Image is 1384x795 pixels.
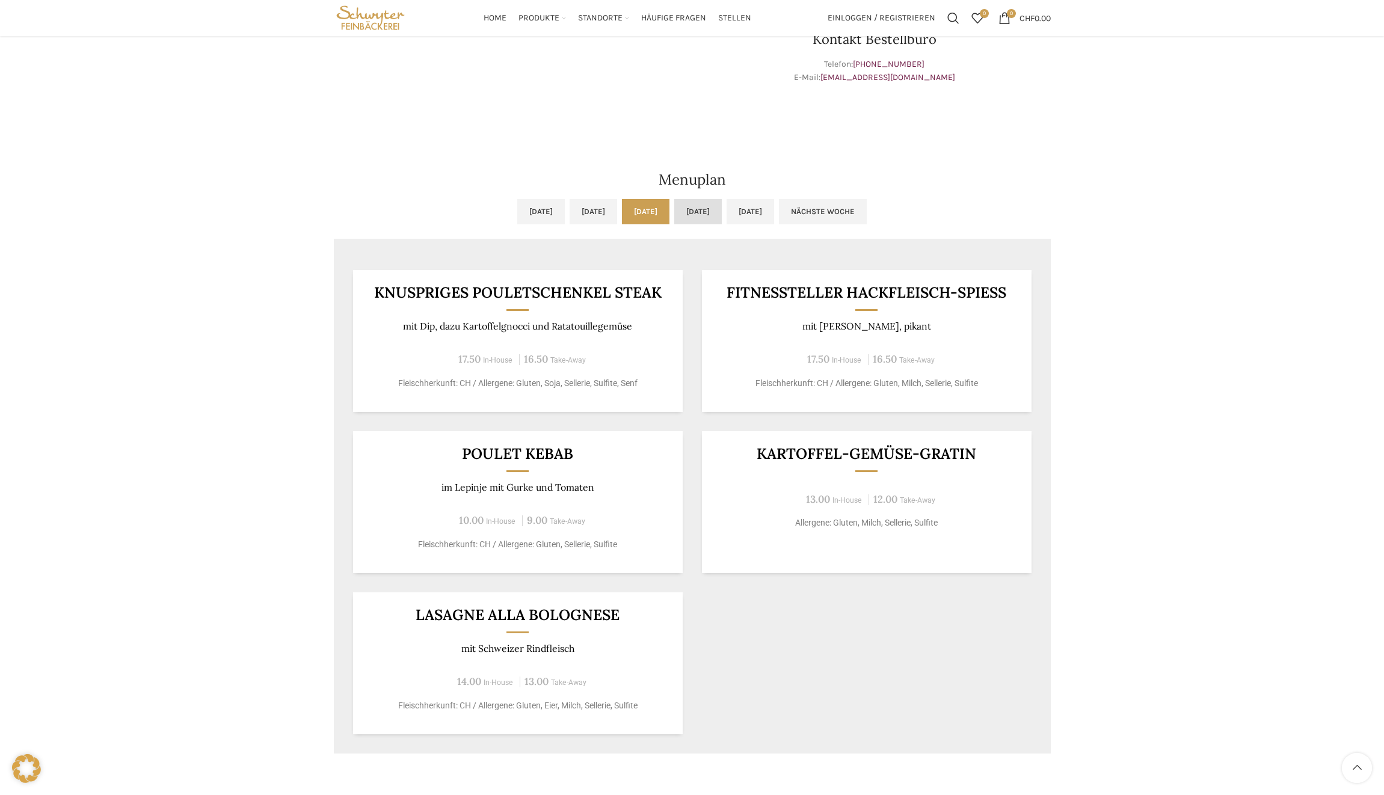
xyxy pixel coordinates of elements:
span: 16.50 [524,352,548,366]
bdi: 0.00 [1020,13,1051,23]
span: In-House [484,678,513,687]
a: Stellen [718,6,751,30]
span: In-House [832,356,861,364]
p: mit Dip, dazu Kartoffelgnocci und Ratatouillegemüse [368,321,668,332]
h3: Kontakt Bestellbüro [698,32,1051,46]
h3: Knuspriges Pouletschenkel steak [368,285,668,300]
p: Telefon: E-Mail: [698,58,1051,85]
a: Häufige Fragen [641,6,706,30]
a: Einloggen / Registrieren [822,6,941,30]
span: Häufige Fragen [641,13,706,24]
span: 0 [980,9,989,18]
div: Main navigation [413,6,821,30]
a: Home [484,6,506,30]
span: 13.00 [524,675,549,688]
span: 12.00 [873,493,897,506]
a: 0 [965,6,989,30]
p: Allergene: Gluten, Milch, Sellerie, Sulfite [716,517,1016,529]
span: Take-Away [899,356,935,364]
p: mit [PERSON_NAME], pikant [716,321,1016,332]
span: Stellen [718,13,751,24]
h3: Fitnessteller Hackfleisch-Spiess [716,285,1016,300]
span: 14.00 [457,675,481,688]
span: 17.50 [458,352,481,366]
h3: Lasagne alla Bolognese [368,607,668,622]
p: Fleischherkunft: CH / Allergene: Gluten, Milch, Sellerie, Sulfite [716,377,1016,390]
a: [EMAIL_ADDRESS][DOMAIN_NAME] [820,72,955,82]
p: im Lepinje mit Gurke und Tomaten [368,482,668,493]
span: CHF [1020,13,1035,23]
span: Take-Away [550,517,585,526]
span: 16.50 [873,352,897,366]
span: In-House [483,356,512,364]
div: Meine Wunschliste [965,6,989,30]
span: In-House [486,517,515,526]
a: Produkte [518,6,566,30]
span: In-House [832,496,862,505]
span: 0 [1007,9,1016,18]
span: 9.00 [527,514,547,527]
a: [DATE] [570,199,617,224]
a: [DATE] [674,199,722,224]
a: Suchen [941,6,965,30]
a: Standorte [578,6,629,30]
span: Einloggen / Registrieren [828,14,935,22]
a: 0 CHF0.00 [992,6,1057,30]
a: Scroll to top button [1342,753,1372,783]
span: Produkte [518,13,559,24]
a: Site logo [334,12,408,22]
h3: Poulet Kebab [368,446,668,461]
span: 10.00 [459,514,484,527]
span: Take-Away [551,678,586,687]
a: [DATE] [727,199,774,224]
span: Standorte [578,13,623,24]
p: mit Schweizer Rindfleisch [368,643,668,654]
span: 17.50 [807,352,829,366]
a: [PHONE_NUMBER] [853,59,924,69]
a: [DATE] [517,199,565,224]
span: Take-Away [550,356,586,364]
p: Fleischherkunft: CH / Allergene: Gluten, Eier, Milch, Sellerie, Sulfite [368,699,668,712]
a: [DATE] [622,199,669,224]
span: Home [484,13,506,24]
span: 13.00 [806,493,830,506]
p: Fleischherkunft: CH / Allergene: Gluten, Soja, Sellerie, Sulfite, Senf [368,377,668,390]
h2: Menuplan [334,173,1051,187]
h3: Kartoffel-Gemüse-Gratin [716,446,1016,461]
span: Take-Away [900,496,935,505]
p: Fleischherkunft: CH / Allergene: Gluten, Sellerie, Sulfite [368,538,668,551]
a: Nächste Woche [779,199,867,224]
